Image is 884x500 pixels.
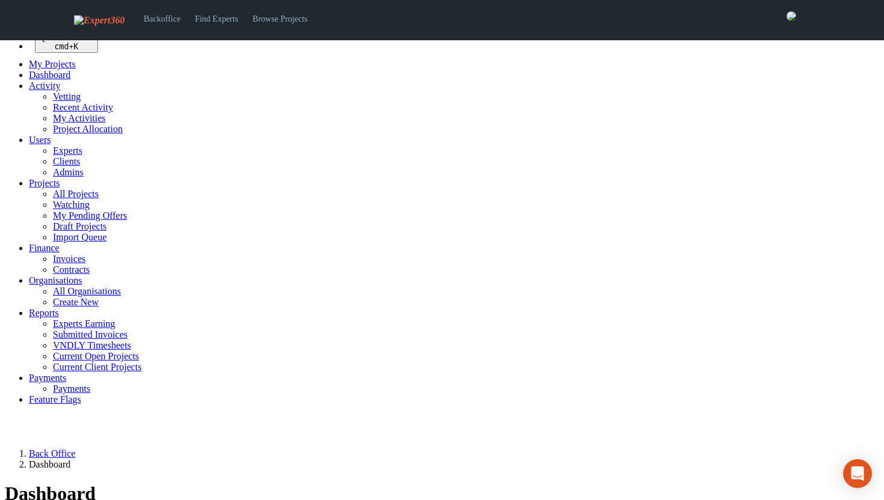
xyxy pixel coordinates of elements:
a: Payments [53,383,90,394]
a: Payments [29,373,66,383]
button: Quick search... cmd+K [35,31,98,53]
a: Current Open Projects [53,351,139,361]
a: Recent Activity [53,102,113,112]
img: Expert360 [74,15,124,26]
a: Vetting [53,91,81,102]
a: Invoices [53,254,85,264]
div: Open Intercom Messenger [843,459,872,488]
a: Users [29,135,51,145]
a: Finance [29,243,60,253]
a: My Projects [29,59,76,69]
a: Contracts [53,264,90,275]
a: Organisations [29,275,82,285]
a: Feature Flags [29,394,81,404]
a: Projects [29,178,60,188]
img: 0421c9a1-ac87-4857-a63f-b59ed7722763-normal.jpeg [787,11,796,21]
a: Back Office [29,448,75,459]
div: + [40,42,93,51]
a: Experts [53,145,82,156]
a: Submitted Invoices [53,329,127,340]
a: Import Queue [53,232,106,242]
a: All Projects [53,189,99,199]
a: Draft Projects [53,221,106,231]
a: Reports [29,308,59,318]
a: Current Client Projects [53,362,142,372]
a: Activity [29,81,60,91]
a: My Pending Offers [53,210,127,221]
a: Create New [53,297,99,307]
a: Experts Earning [53,319,115,329]
a: Project Allocation [53,124,123,134]
kbd: cmd [54,42,69,51]
a: Watching [53,200,90,210]
a: All Organisations [53,286,121,296]
a: My Activities [53,113,106,123]
a: Clients [53,156,80,166]
a: Admins [53,167,84,177]
kbd: K [73,42,78,51]
li: Dashboard [29,459,879,470]
a: VNDLY Timesheets [53,340,131,350]
a: Dashboard [29,70,70,80]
